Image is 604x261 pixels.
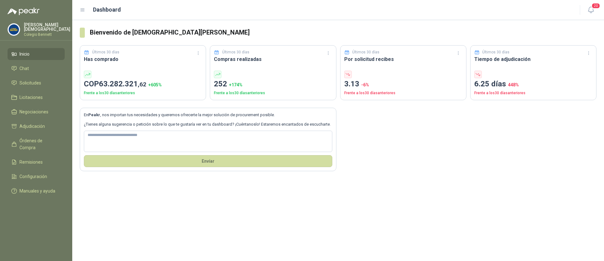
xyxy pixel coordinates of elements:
[8,135,65,154] a: Órdenes de Compra
[214,78,332,90] p: 252
[344,78,462,90] p: 3.13
[8,106,65,118] a: Negociaciones
[474,55,592,63] h3: Tiempo de adjudicación
[24,23,70,31] p: [PERSON_NAME] [DEMOGRAPHIC_DATA]
[19,188,55,194] span: Manuales y ayuda
[19,79,41,86] span: Solicitudes
[19,108,48,115] span: Negociaciones
[8,8,40,15] img: Logo peakr
[19,123,45,130] span: Adjudicación
[8,171,65,182] a: Configuración
[8,48,65,60] a: Inicio
[482,49,509,55] p: Últimos 30 días
[214,90,332,96] p: Frente a los 30 días anteriores
[84,112,332,118] p: En , nos importan tus necesidades y queremos ofrecerte la mejor solución de procurement posible.
[8,120,65,132] a: Adjudicación
[19,159,43,166] span: Remisiones
[8,156,65,168] a: Remisiones
[148,82,162,87] span: + 605 %
[90,28,596,37] h3: Bienvenido de [DEMOGRAPHIC_DATA][PERSON_NAME]
[352,49,379,55] p: Últimos 30 días
[585,4,596,16] button: 20
[344,55,462,63] h3: Por solicitud recibes
[88,112,100,117] b: Peakr
[19,65,29,72] span: Chat
[508,82,519,87] span: 448 %
[19,173,47,180] span: Configuración
[8,24,20,35] img: Company Logo
[474,78,592,90] p: 6.25 días
[361,82,369,87] span: -6 %
[19,137,59,151] span: Órdenes de Compra
[229,82,242,87] span: + 174 %
[19,94,43,101] span: Licitaciones
[24,33,70,36] p: Colegio Bennett
[84,78,202,90] p: COP
[84,90,202,96] p: Frente a los 30 días anteriores
[591,3,600,9] span: 20
[84,55,202,63] h3: Has comprado
[474,90,592,96] p: Frente a los 30 días anteriores
[8,63,65,74] a: Chat
[8,77,65,89] a: Solicitudes
[344,90,462,96] p: Frente a los 30 días anteriores
[84,121,332,128] p: ¿Tienes alguna sugerencia o petición sobre lo que te gustaría ver en tu dashboard? ¡Cuéntanoslo! ...
[84,155,332,167] button: Envíar
[214,55,332,63] h3: Compras realizadas
[92,49,119,55] p: Últimos 30 días
[93,5,121,14] h1: Dashboard
[8,91,65,103] a: Licitaciones
[138,81,146,88] span: ,62
[8,185,65,197] a: Manuales y ayuda
[222,49,249,55] p: Últimos 30 días
[99,79,146,88] span: 63.282.321
[19,51,30,57] span: Inicio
